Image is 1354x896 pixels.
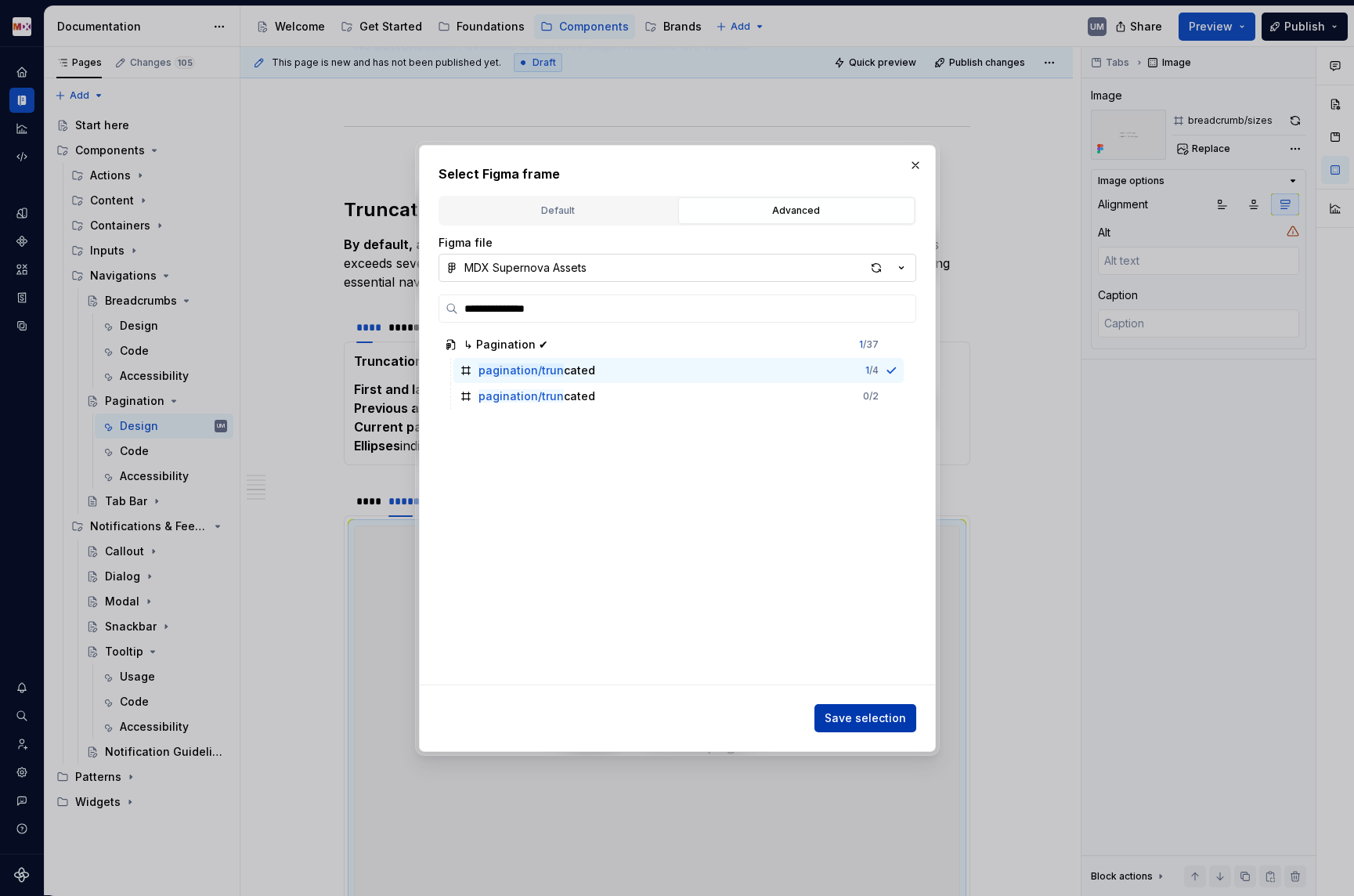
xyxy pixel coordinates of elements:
div: Advanced [684,203,909,219]
mark: pagination/trun [478,363,564,377]
div: ↳ Pagination ✔ [464,337,548,352]
div: cated [478,388,595,404]
button: Save selection [814,704,916,732]
div: Default [446,203,671,219]
div: / 37 [859,338,879,351]
div: cated [478,363,595,378]
label: Figma file [439,235,493,251]
mark: pagination/trun [478,389,564,403]
span: Save selection [825,710,906,726]
div: MDX Supernova Assets [464,260,587,276]
button: MDX Supernova Assets [439,254,916,282]
span: 1 [865,364,869,376]
h2: Select Figma frame [439,164,916,183]
div: / 4 [865,364,879,377]
div: 0 / 2 [863,390,879,403]
span: 1 [859,338,863,350]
